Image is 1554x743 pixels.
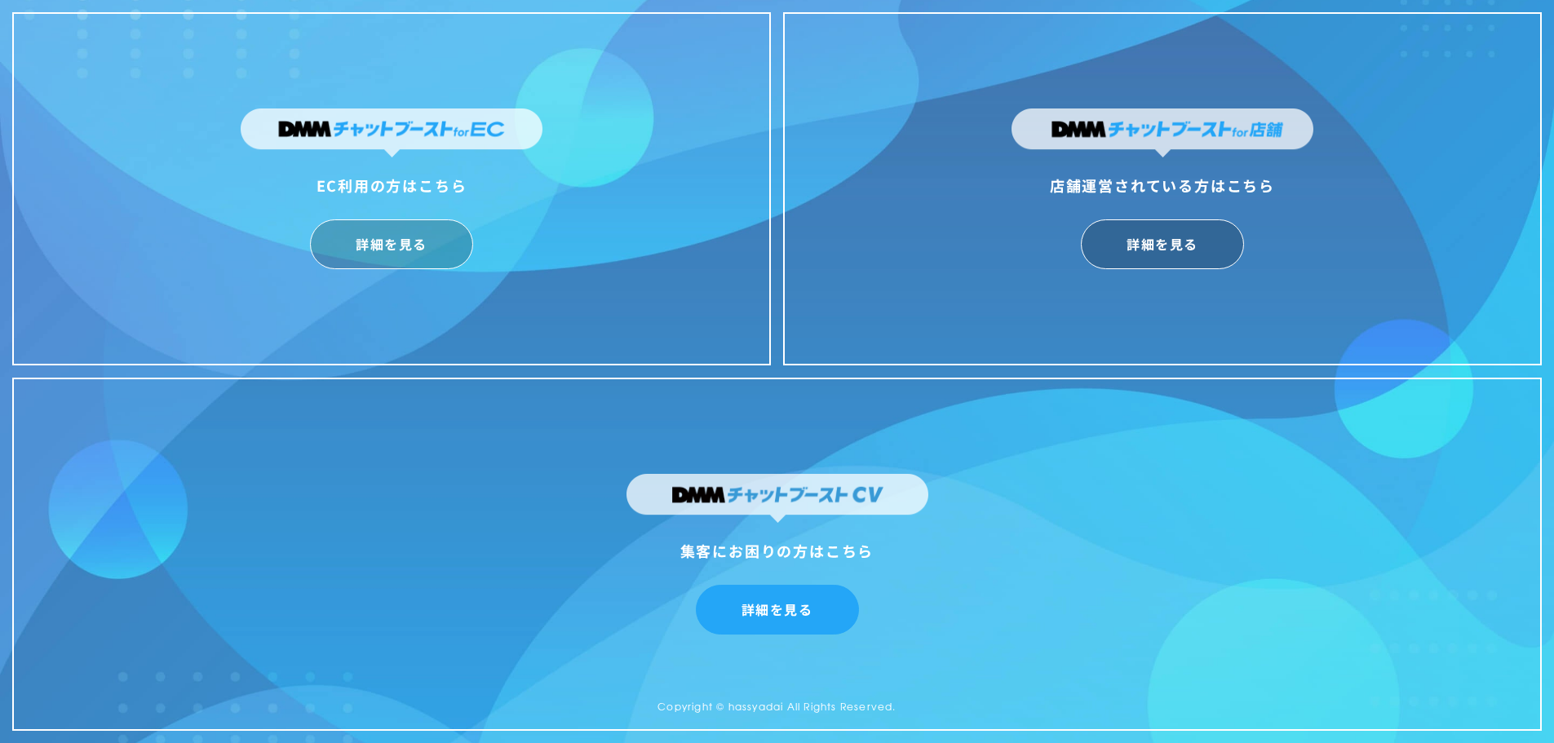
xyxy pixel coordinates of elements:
[310,219,473,269] a: 詳細を見る
[1081,219,1244,269] a: 詳細を見る
[241,172,542,198] div: EC利用の方はこちら
[626,537,928,564] div: 集客にお困りの方はこちら
[1012,108,1313,157] img: DMMチャットブーストfor店舗
[696,585,859,635] a: 詳細を見る
[626,474,928,523] img: DMMチャットブーストCV
[241,108,542,157] img: DMMチャットブーストforEC
[1012,172,1313,198] div: 店舗運営されている方はこちら
[657,699,896,714] small: Copyright © hassyadai All Rights Reserved.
